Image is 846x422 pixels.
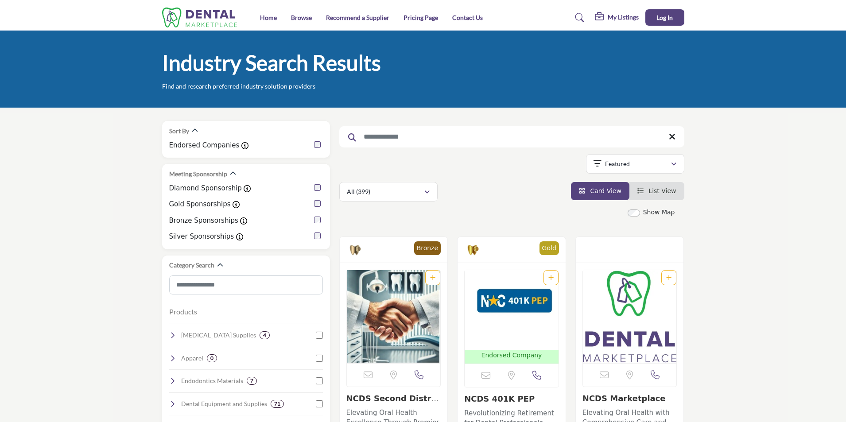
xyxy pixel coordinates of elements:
label: Gold Sponsorships [169,199,231,209]
b: 4 [263,332,266,338]
input: Silver Sponsorships checkbox [314,232,321,239]
input: Diamond Sponsorship checkbox [314,184,321,191]
div: 7 Results For Endodontics Materials [247,377,257,385]
a: Recommend a Supplier [326,14,389,21]
p: Endorsed Company [481,351,542,360]
img: Gold Sponsorships Badge Icon [466,244,480,257]
input: Select Oral Surgery Supplies checkbox [316,332,323,339]
label: Diamond Sponsorship [169,183,242,194]
img: Bronze Sponsorships Badge Icon [349,244,362,257]
input: Gold Sponsorships checkbox [314,200,321,207]
a: Add To List [548,274,554,281]
a: Open Listing in new tab [465,270,559,364]
span: Log In [656,14,673,21]
h1: Industry Search Results [162,49,381,77]
div: 4 Results For Oral Surgery Supplies [260,331,270,339]
label: Silver Sponsorships [169,232,234,242]
div: My Listings [595,12,639,23]
div: 71 Results For Dental Equipment and Supplies [271,400,284,408]
h2: Sort By [169,127,189,136]
h3: NCDS Marketplace [582,394,677,403]
label: Show Map [643,208,675,217]
button: Featured [586,154,684,174]
b: 7 [250,378,253,384]
p: All (399) [347,187,370,196]
input: Search Category [169,275,323,294]
a: Add To List [666,274,671,281]
h3: NCDS Second District [346,394,441,403]
label: Bronze Sponsorships [169,216,238,226]
a: View List [637,187,676,194]
button: All (399) [339,182,438,201]
h5: My Listings [608,13,639,21]
h4: Apparel: Clothing and uniforms for dental professionals. [181,354,203,363]
p: Bronze [417,244,438,253]
input: Bronze Sponsorships checkbox [314,217,321,223]
button: Log In [645,9,684,26]
img: NCDS 401K PEP [465,270,559,350]
h2: Category Search [169,261,214,270]
a: Browse [291,14,312,21]
div: 0 Results For Apparel [207,354,217,362]
input: Endorsed Companies checkbox [314,141,321,148]
img: NCDS Marketplace [583,270,677,363]
p: Featured [605,159,630,168]
a: View Card [579,187,621,194]
b: 71 [274,401,280,407]
a: Pricing Page [404,14,438,21]
a: Search [567,11,590,25]
li: Card View [571,182,629,200]
label: Endorsed Companies [169,140,240,151]
a: NCDS 401K PEP [464,394,535,403]
p: Find and research preferred industry solution providers [162,82,315,91]
a: Home [260,14,277,21]
button: Products [169,306,197,317]
img: Site Logo [162,8,242,27]
h4: Oral Surgery Supplies: Instruments and materials for surgical procedures, extractions, and bone g... [181,331,256,340]
a: NCDS Marketplace [582,394,666,403]
a: Contact Us [452,14,483,21]
span: List View [648,187,676,194]
input: Search Keyword [339,126,684,147]
a: Open Listing in new tab [583,270,677,363]
a: Add To List [430,274,435,281]
a: Open Listing in new tab [347,270,441,363]
h4: Dental Equipment and Supplies: Essential dental chairs, lights, suction devices, and other clinic... [181,399,267,408]
b: 0 [210,355,213,361]
input: Select Endodontics Materials checkbox [316,377,323,384]
span: Card View [590,187,621,194]
input: Select Dental Equipment and Supplies checkbox [316,400,323,407]
p: Gold [542,244,556,253]
li: List View [629,182,684,200]
h2: Meeting Sponsorship [169,170,227,178]
a: NCDS Second District... [346,394,439,413]
h3: NCDS 401K PEP [464,394,559,404]
input: Select Apparel checkbox [316,355,323,362]
img: NCDS Second District [347,270,441,363]
h4: Endodontics Materials: Supplies for root canal treatments, including sealers, files, and obturati... [181,376,243,385]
